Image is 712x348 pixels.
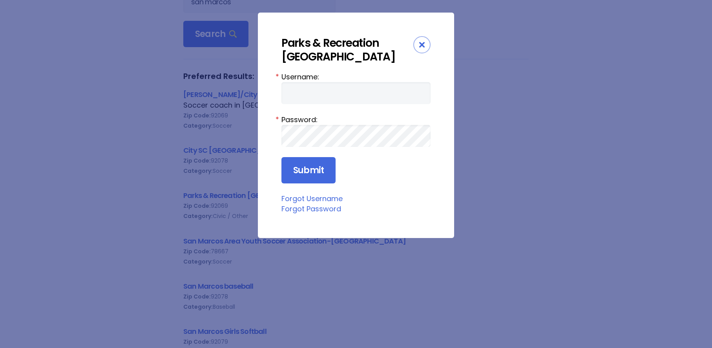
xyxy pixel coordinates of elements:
[281,194,343,203] a: Forgot Username
[413,36,431,53] div: Close
[281,36,413,64] div: Parks & Recreation [GEOGRAPHIC_DATA]
[281,114,431,125] label: Password:
[281,157,336,184] input: Submit
[281,71,431,82] label: Username:
[281,204,341,214] a: Forgot Password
